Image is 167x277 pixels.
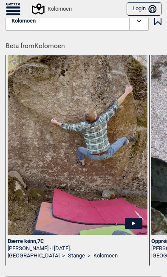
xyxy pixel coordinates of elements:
[6,36,167,51] h1: Beta from Kolomoen
[11,18,36,24] span: Kolomoen
[8,51,147,235] img: Jimmy Klinteskog pa Barre konn
[33,4,72,14] div: Kolomoen
[8,238,147,245] div: Bærre kønn , 7C
[6,11,149,31] button: Kolomoen
[88,252,91,260] span: >
[51,245,71,251] span: i [DATE].
[8,245,147,252] div: [PERSON_NAME] -
[93,252,118,260] a: Kolomoen
[8,252,59,260] a: [GEOGRAPHIC_DATA]
[62,252,65,260] span: >
[68,252,85,260] a: Stange
[127,2,161,16] button: Login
